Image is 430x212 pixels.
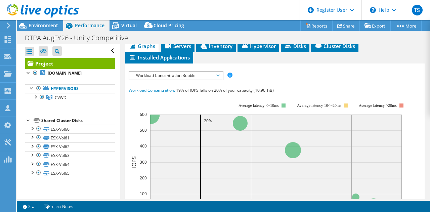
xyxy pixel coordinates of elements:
[130,156,138,168] text: IOPS
[25,169,115,177] a: ESX-Vol65
[239,103,279,108] tspan: Average latency <=10ms
[390,20,422,31] a: More
[140,112,147,117] text: 600
[75,22,104,29] span: Performance
[129,87,175,93] span: Workload Concentration:
[129,54,190,61] span: Installed Applications
[140,191,147,197] text: 100
[41,117,115,125] div: Shared Cluster Disks
[18,202,39,211] a: 2
[25,84,115,93] a: Hypervisors
[314,43,355,49] span: Cluster Disks
[25,93,115,102] a: CVWD
[412,5,423,15] span: TS
[121,22,137,29] span: Virtual
[25,133,115,142] a: ESX-Vol61
[29,22,58,29] span: Environment
[133,72,219,80] span: Workload Concentration Bubble
[55,95,67,100] span: CVWD
[129,43,155,49] span: Graphs
[154,22,184,29] span: Cloud Pricing
[140,127,147,133] text: 500
[140,143,147,149] text: 400
[25,69,115,78] a: [DOMAIN_NAME]
[140,159,147,165] text: 300
[204,118,212,124] text: 20%
[358,103,396,108] text: Average latency >20ms
[140,175,147,181] text: 200
[284,43,306,49] span: Disks
[25,160,115,169] a: ESX-Vol64
[25,142,115,151] a: ESX-Vol62
[241,43,276,49] span: Hypervisor
[25,125,115,133] a: ESX-Vol60
[22,34,138,42] h1: DTPA AugFY26 - Unity Competitive
[48,70,82,76] b: [DOMAIN_NAME]
[297,103,341,108] tspan: Average latency 10<=20ms
[370,7,376,13] svg: \n
[39,202,78,211] a: Project Notes
[359,20,391,31] a: Export
[200,43,232,49] span: Inventory
[25,151,115,160] a: ESX-Vol63
[25,58,115,69] a: Project
[176,87,274,93] span: 19% of IOPS falls on 20% of your capacity (10.90 TiB)
[300,20,333,31] a: Reports
[332,20,360,31] a: Share
[164,43,191,49] span: Servers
